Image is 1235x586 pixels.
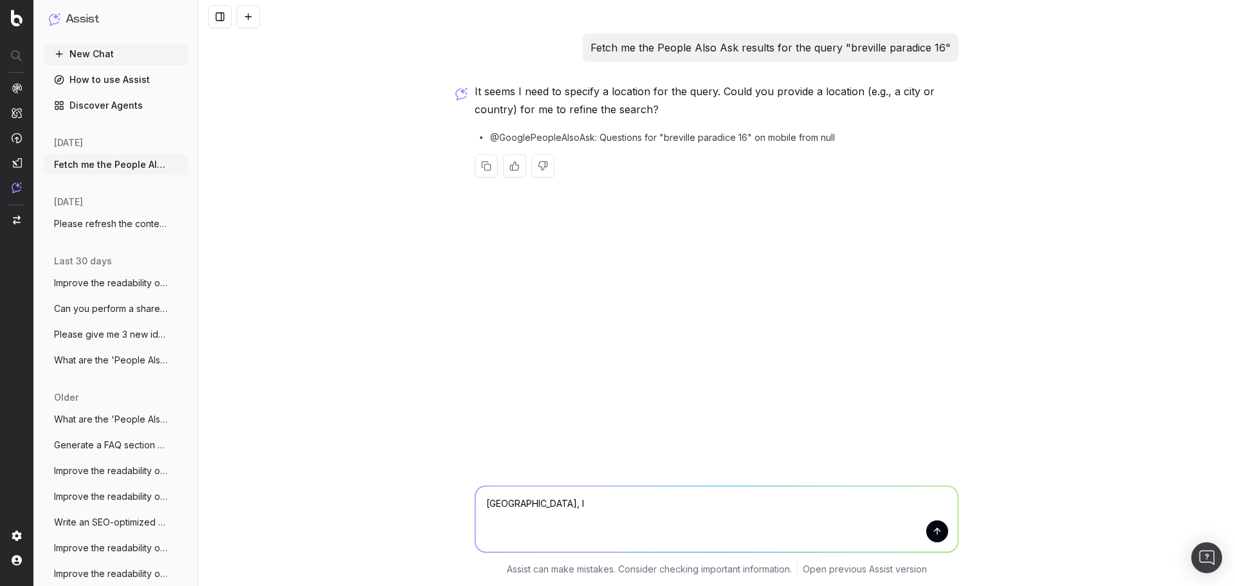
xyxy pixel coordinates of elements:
[44,324,188,345] button: Please give me 3 new ideas for a title t
[44,409,188,430] button: What are the 'People Also Ask' questions
[12,107,22,118] img: Intelligence
[12,531,22,541] img: Setting
[803,563,927,576] a: Open previous Assist version
[54,464,167,477] span: Improve the readability of [URL]
[1191,542,1222,573] div: Open Intercom Messenger
[54,255,112,268] span: last 30 days
[12,83,22,93] img: Analytics
[49,13,60,25] img: Assist
[66,10,99,28] h1: Assist
[44,154,188,175] button: Fetch me the People Also Ask results for
[54,542,167,554] span: Improve the readability of [URL]
[44,69,188,90] a: How to use Assist
[54,302,167,315] span: Can you perform a share of voice analysi
[54,158,167,171] span: Fetch me the People Also Ask results for
[12,555,22,565] img: My account
[44,273,188,293] button: Improve the readability of this page:
[54,439,167,452] span: Generate a FAQ section for [URL]
[590,39,951,57] p: Fetch me the People Also Ask results for the query "breville paradice 16"
[44,298,188,319] button: Can you perform a share of voice analysi
[44,563,188,584] button: Improve the readability of this URL on a
[12,182,22,193] img: Assist
[54,413,167,426] span: What are the 'People Also Ask' questions
[54,354,167,367] span: What are the 'People Also Ask' questions
[54,490,167,503] span: Improve the readability of [URL]
[49,10,183,28] button: Assist
[54,328,167,341] span: Please give me 3 new ideas for a title t
[455,87,468,100] img: Botify assist logo
[54,196,83,208] span: [DATE]
[44,461,188,481] button: Improve the readability of [URL]
[54,567,167,580] span: Improve the readability of this URL on a
[54,516,167,529] span: Write an SEO-optimized PLP description f
[44,95,188,116] a: Discover Agents
[54,136,83,149] span: [DATE]
[12,158,22,168] img: Studio
[490,131,835,144] span: @GooglePeopleAlsoAsk: Questions for "breville paradice 16" on mobile from null
[54,217,167,230] span: Please refresh the content on this page:
[44,435,188,455] button: Generate a FAQ section for [URL]
[44,486,188,507] button: Improve the readability of [URL]
[475,486,958,552] textarea: [GEOGRAPHIC_DATA], I
[44,512,188,533] button: Write an SEO-optimized PLP description f
[54,277,167,289] span: Improve the readability of this page:
[44,44,188,64] button: New Chat
[475,82,958,118] p: It seems I need to specify a location for the query. Could you provide a location (e.g., a city o...
[13,215,21,224] img: Switch project
[12,133,22,143] img: Activation
[44,350,188,371] button: What are the 'People Also Ask' questions
[54,391,78,404] span: older
[507,563,792,576] p: Assist can make mistakes. Consider checking important information.
[44,214,188,234] button: Please refresh the content on this page:
[11,10,23,26] img: Botify logo
[44,538,188,558] button: Improve the readability of [URL]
